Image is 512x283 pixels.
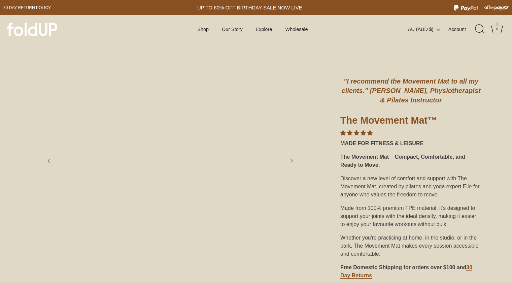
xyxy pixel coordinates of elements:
[250,23,278,36] a: Explore
[181,23,325,36] div: Primary navigation
[340,172,482,201] div: Discover a new level of comfort and support with The Movement Mat, created by pilates and yoga ex...
[279,23,314,36] a: Wholesale
[490,22,505,37] a: Cart
[192,23,214,36] a: Shop
[41,153,56,168] a: Previous slide
[342,77,481,104] em: "I recommend the Movement Mat to all my clients." [PERSON_NAME], Physiotherapist & Pilates Instru...
[340,114,482,129] h1: The Movement Mat™
[473,22,487,37] a: Search
[340,150,482,172] div: The Movement Mat – Compact, Comfortable, and Ready to Move.
[340,130,373,136] span: 4.86 stars
[340,264,466,270] strong: Free Domestic Shipping for orders over $100 and
[494,26,501,33] div: 0
[340,231,482,261] div: Whether you're practicing at home, in the studio, or in the park, The Movement Mat makes every se...
[3,4,51,12] a: 30 day Return policy
[448,25,478,33] a: Account
[284,153,299,168] a: Next slide
[340,201,482,231] div: Made from 100% premium TPE material, it’s designed to support your joints with the ideal density,...
[408,26,447,32] button: AU (AUD $)
[216,23,248,36] a: Our Story
[340,140,423,146] strong: MADE FOR FITNESS & LEISURE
